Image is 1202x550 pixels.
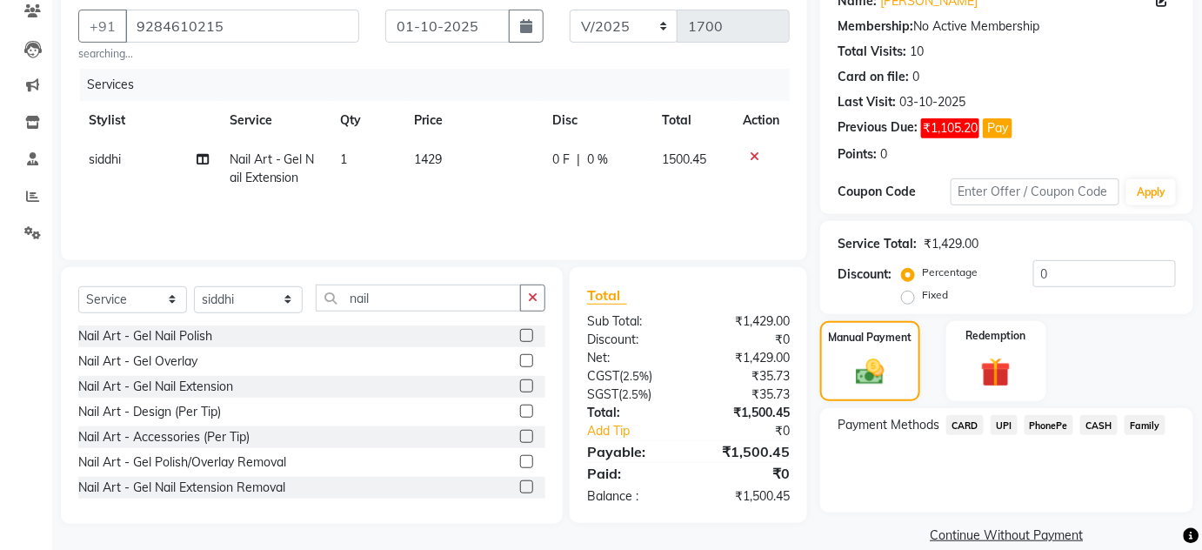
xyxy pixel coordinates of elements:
div: 0 [912,68,919,86]
div: Payable: [574,441,689,462]
div: Nail Art - Gel Nail Extension Removal [78,479,285,497]
div: Total Visits: [838,43,906,61]
label: Manual Payment [828,330,912,345]
div: ₹1,500.45 [688,441,803,462]
span: Nail Art - Gel Nail Extension [230,151,315,185]
img: _cash.svg [847,356,893,389]
span: 1 [341,151,348,167]
div: Coupon Code [838,183,951,201]
th: Qty [331,101,404,140]
span: CGST [587,368,619,384]
div: 03-10-2025 [899,93,965,111]
span: ₹1,105.20 [921,118,979,138]
div: Paid: [574,463,689,484]
div: Nail Art - Gel Nail Polish [78,327,212,345]
div: 0 [880,145,887,164]
span: UPI [991,415,1018,435]
span: 0 % [588,151,609,169]
input: Enter Offer / Coupon Code [951,178,1120,205]
span: Total [587,286,627,305]
span: | [578,151,581,169]
button: Apply [1126,179,1176,205]
div: ₹1,429.00 [688,349,803,367]
span: SGST [587,386,618,402]
div: ₹35.73 [688,386,803,404]
span: 1500.45 [662,151,706,167]
label: Redemption [966,328,1026,344]
div: Last Visit: [838,93,896,111]
div: ₹0 [688,463,803,484]
div: Total: [574,404,689,422]
div: Nail Art - Gel Polish/Overlay Removal [78,453,286,472]
div: Balance : [574,487,689,506]
th: Total [651,101,732,140]
a: Continue Without Payment [824,527,1190,545]
div: ₹1,429.00 [688,312,803,331]
small: searching... [78,46,359,62]
th: Stylist [78,101,219,140]
a: Add Tip [574,422,707,440]
span: siddhi [89,151,121,167]
div: Previous Due: [838,118,918,138]
th: Action [732,101,790,140]
div: Card on file: [838,68,909,86]
div: Nail Art - Gel Overlay [78,352,197,371]
button: Pay [983,118,1012,138]
th: Price [404,101,543,140]
div: No Active Membership [838,17,1176,36]
label: Fixed [922,287,948,303]
img: _gift.svg [972,354,1020,392]
label: Percentage [922,265,978,280]
div: Discount: [838,265,891,284]
div: Membership: [838,17,913,36]
div: ( ) [574,367,689,386]
div: ₹0 [707,422,803,440]
div: ₹1,500.45 [688,404,803,422]
div: ₹1,500.45 [688,487,803,506]
div: Discount: [574,331,689,349]
span: PhonePe [1025,415,1074,435]
div: Services [80,69,803,101]
span: 1429 [415,151,443,167]
div: Nail Art - Design (Per Tip) [78,403,221,421]
div: ₹35.73 [688,367,803,386]
div: Nail Art - Gel Nail Extension [78,378,233,396]
div: Net: [574,349,689,367]
div: Nail Art - Accessories (Per Tip) [78,428,250,446]
input: Search or Scan [316,285,521,312]
span: 2.5% [622,387,648,401]
th: Service [219,101,331,140]
span: Payment Methods [838,416,939,434]
input: Search by Name/Mobile/Email/Code [125,10,359,43]
span: Family [1125,415,1165,435]
span: 2.5% [623,369,649,383]
span: CARD [946,415,984,435]
button: +91 [78,10,127,43]
span: 0 F [553,151,571,169]
div: ₹0 [688,331,803,349]
div: Sub Total: [574,312,689,331]
div: 10 [910,43,924,61]
div: ( ) [574,386,689,404]
div: Service Total: [838,235,917,253]
div: ₹1,429.00 [924,235,978,253]
th: Disc [543,101,651,140]
div: Points: [838,145,877,164]
span: CASH [1080,415,1118,435]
